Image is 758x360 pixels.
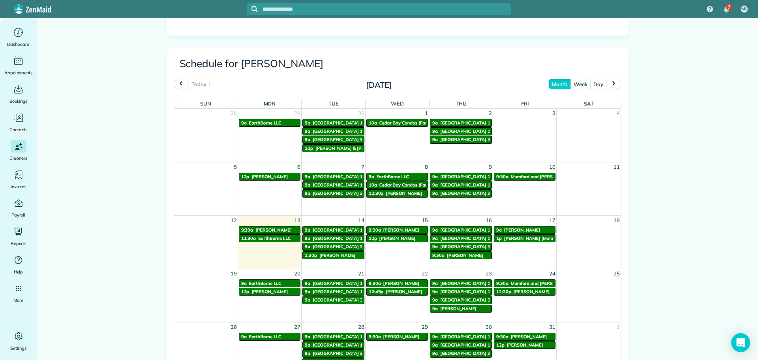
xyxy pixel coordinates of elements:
a: Bookings [3,83,34,105]
span: 9:30a [496,281,508,286]
span: Reports [11,239,26,247]
span: Settings [10,344,27,352]
span: 9a [305,190,310,196]
a: 9a [GEOGRAPHIC_DATA] 1 [302,226,364,234]
span: Help [14,268,23,276]
span: 17 [548,216,556,225]
a: 9:30a [PERSON_NAME] [494,333,556,341]
span: More [13,296,23,304]
span: [GEOGRAPHIC_DATA] 3 [313,190,362,196]
span: 9a [305,289,310,294]
span: [GEOGRAPHIC_DATA] 16 [313,128,365,134]
button: next [606,79,621,89]
a: 9a [GEOGRAPHIC_DATA] 16 [302,234,364,242]
span: [GEOGRAPHIC_DATA] 1 [313,281,362,286]
a: 9a [GEOGRAPHIC_DATA] 3 [302,243,364,251]
span: 9:30a [496,334,508,339]
span: Mon [264,100,276,107]
span: 9a [432,236,438,241]
span: [GEOGRAPHIC_DATA] 16 [313,289,365,294]
span: 9:30a [369,334,381,339]
span: [GEOGRAPHIC_DATA] 1 [440,227,490,233]
span: ML [741,6,747,12]
span: 9:30a [241,227,253,233]
span: 31 [548,322,556,332]
svg: Focus search [251,6,258,12]
a: Contacts [3,111,34,134]
span: 13 [293,216,301,225]
span: [GEOGRAPHIC_DATA] 1 [440,281,490,286]
span: 1 [616,322,621,332]
a: 9a [GEOGRAPHIC_DATA] 3 [430,296,492,304]
button: prev [174,79,189,89]
span: [GEOGRAPHIC_DATA] 1 [313,227,362,233]
span: EarthBorne LLC [249,120,281,126]
span: Appointments [4,69,33,77]
a: 9:30a [PERSON_NAME] [366,279,428,287]
span: [GEOGRAPHIC_DATA] 3 [440,297,490,303]
a: 9a [GEOGRAPHIC_DATA] 16 [302,127,364,135]
span: 29 [421,322,429,332]
a: 9a [GEOGRAPHIC_DATA] 1 [302,279,364,287]
a: 12p [PERSON_NAME] [366,234,428,242]
span: 9a [432,281,438,286]
a: 9:30a Mumford and [PERSON_NAME] Concrete [494,279,556,287]
span: 9a [305,281,310,286]
a: 9a [GEOGRAPHIC_DATA] 16 [302,341,364,349]
span: [GEOGRAPHIC_DATA] 1 [313,174,362,179]
button: week [570,79,591,89]
span: Bookings [9,97,28,105]
span: [GEOGRAPHIC_DATA] 16 [440,182,493,188]
span: [PERSON_NAME] [440,306,477,311]
a: 9:30a [PERSON_NAME] [366,333,428,341]
span: [GEOGRAPHIC_DATA] 16 [313,342,365,348]
div: Open Intercom Messenger [731,333,750,352]
span: 9:30a [369,281,381,286]
span: 9a [432,306,438,311]
span: 29 [293,109,301,118]
a: 9a [GEOGRAPHIC_DATA] 3 [302,349,364,357]
span: 22 [421,269,429,279]
span: 9a [432,342,438,348]
span: [GEOGRAPHIC_DATA] 16 [440,289,493,294]
span: 9 [488,162,493,172]
span: 9a [432,137,438,142]
span: [GEOGRAPHIC_DATA] 16 [440,236,493,241]
span: 3 [552,109,556,118]
a: 12:30p [PERSON_NAME] [366,189,428,197]
span: 9a [432,128,438,134]
span: 7 [728,4,730,10]
a: 9a [GEOGRAPHIC_DATA] 1 [430,333,492,341]
h2: [DATE] [330,81,428,89]
span: Invoices [11,183,26,190]
span: [GEOGRAPHIC_DATA] 3 [440,351,490,356]
span: 6 [296,162,301,172]
a: 9a [GEOGRAPHIC_DATA] 1 [430,226,492,234]
span: EarthBorne LLC [249,334,281,339]
span: 28 [230,109,238,118]
a: 12p [PERSON_NAME] [239,173,301,181]
span: 9a [305,120,310,126]
span: [PERSON_NAME] [386,190,422,196]
a: 9a [GEOGRAPHIC_DATA] 1 [430,173,492,181]
span: 19 [230,269,238,279]
span: [GEOGRAPHIC_DATA] 3 [313,297,362,303]
span: 2 [488,109,493,118]
span: [PERSON_NAME] [319,253,356,258]
span: 9a [305,137,310,142]
span: [PERSON_NAME] [383,227,419,233]
span: 9a [305,334,310,339]
span: Fri [521,100,529,107]
a: Cleaners [3,140,34,162]
span: EarthBorne LLC [377,174,409,179]
span: 7 [360,162,365,172]
span: [GEOGRAPHIC_DATA] 3 [313,351,362,356]
span: [PERSON_NAME] [251,289,288,294]
a: 9a [GEOGRAPHIC_DATA] 1 [302,119,364,127]
span: [PERSON_NAME] [511,334,547,339]
span: [PERSON_NAME] (Moms Account) [504,236,576,241]
span: [GEOGRAPHIC_DATA] 3 [313,244,362,249]
a: 9a [GEOGRAPHIC_DATA] 16 [430,127,492,135]
span: 9:30a [496,174,508,179]
a: 1p [PERSON_NAME] (Moms Account) [494,234,556,242]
